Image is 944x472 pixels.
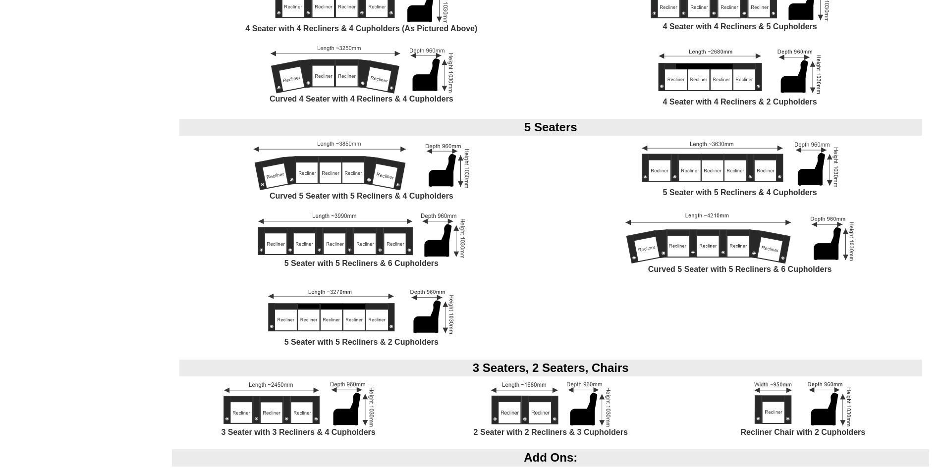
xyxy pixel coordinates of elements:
[642,142,838,187] img: 5 Seater Theatre Lounge
[648,265,832,273] b: Curved 5 Seater with 5 Recliners & 6 Cupholders
[754,382,851,427] img: Reclining Chair
[223,382,374,427] img: 3 Seater Reclining Theatre Lounge
[663,98,817,106] b: 4 Seater with 4 Recliners & 2 Cupholders
[179,119,922,136] div: 5 Seaters
[262,286,461,337] img: 5 Seater Theatre Lounge
[663,22,817,31] b: 4 Seater with 4 Recliners & 5 Cupholders
[179,360,922,376] div: 3 Seaters, 2 Seaters, Chairs
[284,338,439,346] b: 5 Seater with 5 Recliners & 2 Cupholders
[270,192,453,200] b: Curved 5 Seater with 5 Recliners & 4 Cupholders
[245,24,477,33] b: 4 Seater with 4 Recliners & 4 Cupholders (As Pictured Above)
[284,259,439,267] b: 5 Seater with 5 Recliners & 6 Cupholders
[741,428,866,436] b: Recliner Chair with 2 Cupholders
[221,428,375,436] b: 3 Seater with 3 Recliners & 4 Cupholders
[491,382,611,427] img: 2 Seater Reclining Theatre Lounge
[474,428,628,436] b: 2 Seater with 2 Recliners & 3 Cupholders
[663,188,817,197] b: 5 Seater with 5 Recliners & 4 Cupholders
[625,213,854,264] img: 5 Seater Curved Theatre Lounge
[253,142,469,191] img: 5 Seater Curved Theatre Lounge
[270,95,453,103] b: Curved 4 Seater with 4 Recliners & 4 Cupholders
[270,46,453,94] img: 4 Seater Curved Theatre Lounge
[653,46,827,97] img: 4 Seater Theatre Lounge
[258,213,465,258] img: 5 Seater Theatre Lounge
[172,449,929,466] div: Add Ons:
